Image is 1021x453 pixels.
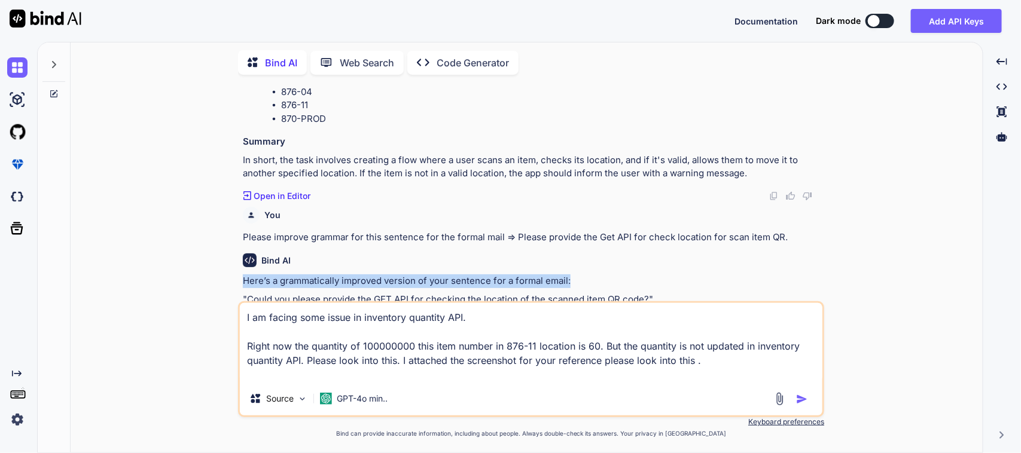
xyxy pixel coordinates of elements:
img: chat [7,57,28,78]
h6: You [264,209,281,221]
p: Bind AI [265,56,297,70]
img: dislike [803,191,812,201]
img: Bind AI [10,10,81,27]
img: like [786,191,796,201]
button: Documentation [734,15,798,27]
img: githubLight [7,122,28,142]
span: Documentation [734,16,798,26]
p: In short, the task involves creating a flow where a user scans an item, checks its location, and ... [243,154,822,180]
p: Bind can provide inaccurate information, including about people. Always double-check its answers.... [238,429,824,438]
p: Keyboard preferences [238,417,824,427]
img: Pick Models [297,394,307,404]
p: Web Search [340,56,394,70]
h3: Summary [243,135,822,149]
li: 876-04 [281,85,822,99]
img: attachment [773,392,787,406]
img: icon [796,393,808,405]
li: 876-11 [281,99,822,112]
p: Please improve grammar for this sentence for the formal mail => Please provide the Get API for ch... [243,231,822,244]
p: GPT-4o min.. [337,393,388,405]
li: 870-PROD [281,112,822,126]
img: GPT-4o mini [320,393,332,405]
img: copy [769,191,779,201]
p: "Could you please provide the GET API for checking the location of the scanned item QR code?" [243,293,822,307]
img: premium [7,154,28,175]
img: ai-studio [7,90,28,110]
p: Source [266,393,294,405]
button: Add API Keys [911,9,1002,33]
h6: Bind AI [261,255,291,267]
span: Dark mode [816,15,861,27]
img: settings [7,409,28,430]
p: Code Generator [437,56,509,70]
img: darkCloudIdeIcon [7,186,28,207]
textarea: I am facing some issue in inventory quantity API. Right now the quantity of 100000000 this item n... [240,303,822,382]
p: Open in Editor [254,190,310,202]
p: Here’s a grammatically improved version of your sentence for a formal email: [243,274,822,288]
